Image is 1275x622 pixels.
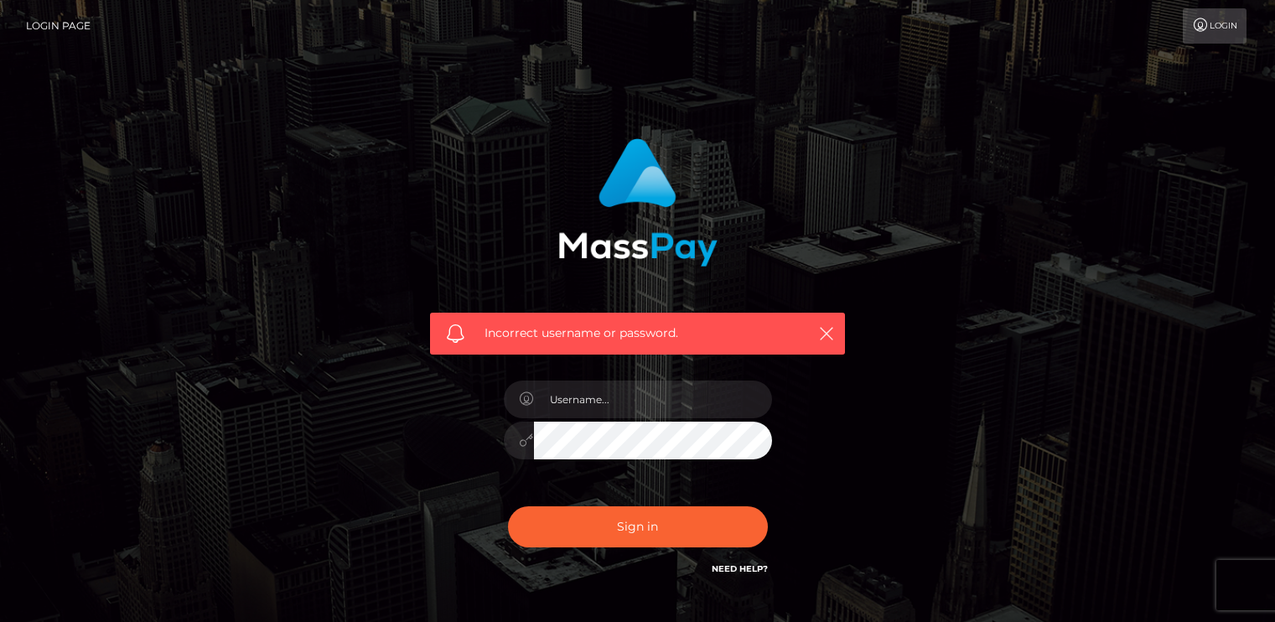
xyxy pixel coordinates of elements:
[26,8,91,44] a: Login Page
[558,138,718,267] img: MassPay Login
[485,324,790,342] span: Incorrect username or password.
[534,381,772,418] input: Username...
[508,506,768,547] button: Sign in
[712,563,768,574] a: Need Help?
[1183,8,1246,44] a: Login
